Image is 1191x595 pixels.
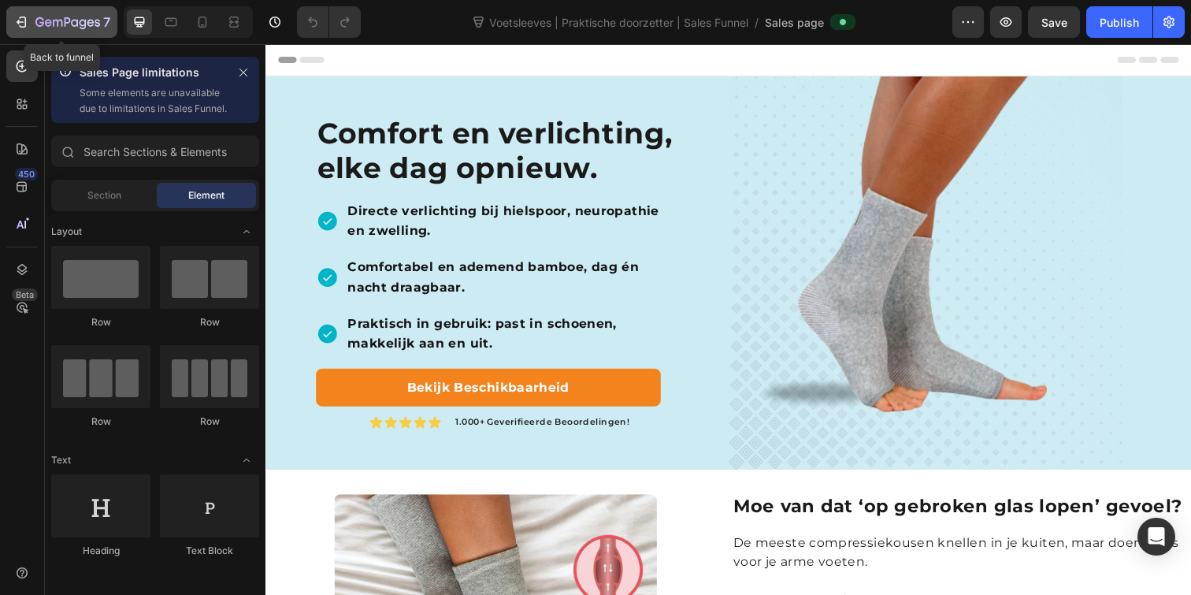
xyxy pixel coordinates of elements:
div: Undo/Redo [297,6,361,38]
strong: Kompresso helpt met: [477,560,650,577]
p: 7 [103,13,110,32]
span: Toggle open [234,448,259,473]
div: Publish [1100,14,1139,31]
div: Row [160,415,259,429]
div: 450 [15,168,38,180]
input: Search Sections & Elements [51,136,259,167]
div: Row [51,415,150,429]
button: 7 [6,6,117,38]
span: Layout [51,225,82,239]
div: Open Intercom Messenger [1137,518,1175,556]
div: Heading [51,544,150,558]
div: Beta [12,288,38,301]
div: Row [160,315,259,329]
p: Sales Page limitations [80,63,228,82]
p: Some elements are unavailable due to limitations in Sales Funnel. [80,85,228,117]
span: / [755,14,759,31]
h2: Moe van dat ‘op gebroken glas lopen’ gevoel? [476,459,945,485]
span: Toggle open [234,219,259,244]
span: Voetsleeves | Praktische doorzetter | Sales Funnel [486,14,751,31]
div: Text Block [160,544,259,558]
button: Publish [1086,6,1152,38]
button: Save [1028,6,1080,38]
p: De meeste compressiekousen knellen in je kuiten, maar doen niets voor je arme voeten. [477,499,944,539]
span: Element [188,188,224,203]
iframe: Design area [265,44,1191,595]
span: Save [1041,16,1067,29]
span: Sales page [765,14,824,31]
span: Text [51,453,71,467]
div: Row [51,315,150,329]
span: Section [87,188,121,203]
